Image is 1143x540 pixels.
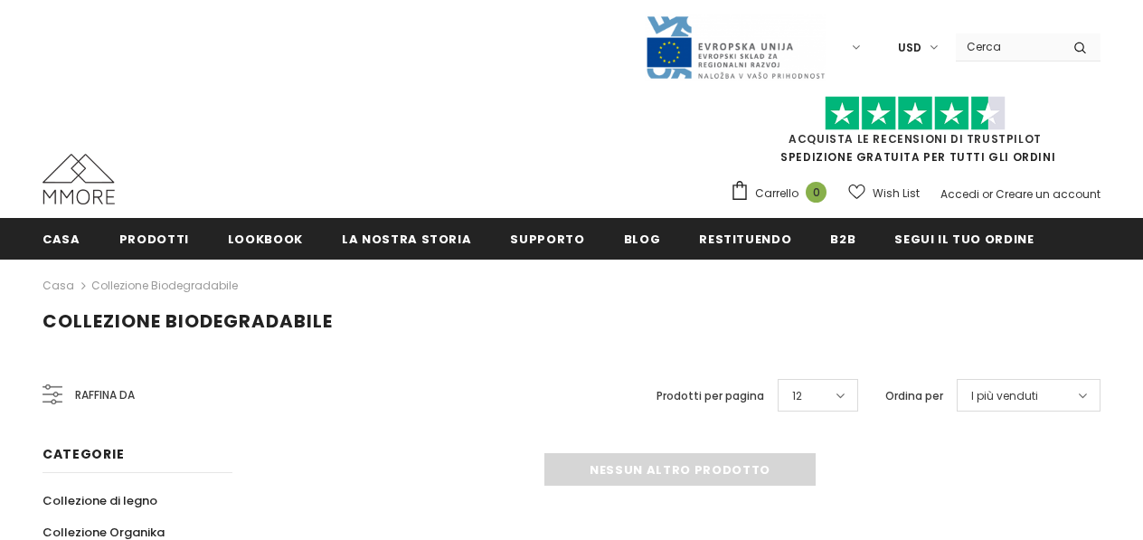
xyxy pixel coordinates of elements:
label: Prodotti per pagina [657,387,764,405]
span: Casa [43,231,80,248]
span: Lookbook [228,231,303,248]
a: Collezione di legno [43,485,157,516]
span: I più venduti [971,387,1038,405]
a: Accedi [940,186,979,202]
input: Search Site [956,33,1060,60]
span: Wish List [873,185,920,203]
a: Wish List [848,177,920,209]
a: B2B [830,218,855,259]
a: Javni Razpis [645,39,826,54]
span: USD [898,39,921,57]
span: Categorie [43,445,124,463]
a: Restituendo [699,218,791,259]
a: Creare un account [996,186,1100,202]
a: Collezione biodegradabile [91,278,238,293]
span: supporto [510,231,584,248]
a: Casa [43,275,74,297]
span: Collezione biodegradabile [43,308,333,334]
span: Blog [624,231,661,248]
a: Blog [624,218,661,259]
span: Carrello [755,185,798,203]
span: La nostra storia [342,231,471,248]
a: Carrello 0 [730,180,836,207]
a: Segui il tuo ordine [894,218,1034,259]
span: 12 [792,387,802,405]
span: or [982,186,993,202]
img: Casi MMORE [43,154,115,204]
a: Lookbook [228,218,303,259]
a: Acquista le recensioni di TrustPilot [789,131,1042,147]
span: B2B [830,231,855,248]
span: Restituendo [699,231,791,248]
img: Fidati di Pilot Stars [825,96,1006,131]
span: 0 [806,182,827,203]
span: Collezione di legno [43,492,157,509]
a: supporto [510,218,584,259]
label: Ordina per [885,387,943,405]
span: Raffina da [75,385,135,405]
img: Javni Razpis [645,14,826,81]
a: La nostra storia [342,218,471,259]
span: Segui il tuo ordine [894,231,1034,248]
a: Prodotti [119,218,189,259]
span: SPEDIZIONE GRATUITA PER TUTTI GLI ORDINI [730,104,1100,165]
span: Prodotti [119,231,189,248]
a: Casa [43,218,80,259]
